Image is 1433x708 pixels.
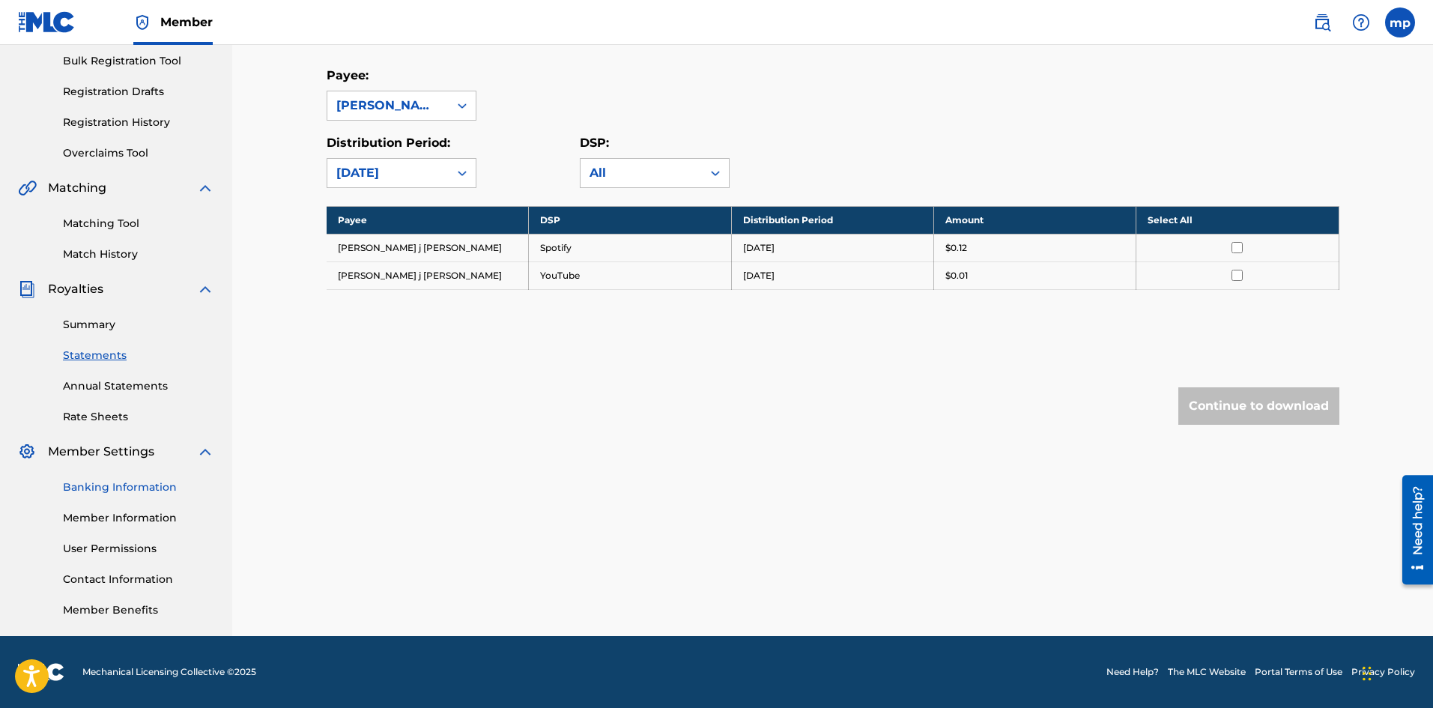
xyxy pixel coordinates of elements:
th: Payee [327,206,529,234]
a: Member Information [63,510,214,526]
iframe: Chat Widget [1358,636,1433,708]
th: Distribution Period [731,206,933,234]
iframe: Resource Center [1391,470,1433,590]
td: [PERSON_NAME] j [PERSON_NAME] [327,234,529,261]
img: MLC Logo [18,11,76,33]
th: Amount [933,206,1136,234]
a: Match History [63,246,214,262]
img: expand [196,280,214,298]
p: $0.01 [945,269,968,282]
img: search [1313,13,1331,31]
label: Distribution Period: [327,136,450,150]
img: Matching [18,179,37,197]
a: Statements [63,348,214,363]
a: Matching Tool [63,216,214,232]
img: logo [18,663,64,681]
a: Annual Statements [63,378,214,394]
td: [DATE] [731,234,933,261]
img: Member Settings [18,443,36,461]
img: help [1352,13,1370,31]
a: The MLC Website [1168,665,1246,679]
a: Summary [63,317,214,333]
a: Registration History [63,115,214,130]
td: YouTube [529,261,731,289]
div: User Menu [1385,7,1415,37]
a: Public Search [1307,7,1337,37]
th: Select All [1136,206,1339,234]
div: [PERSON_NAME] j [PERSON_NAME] [336,97,440,115]
a: Contact Information [63,572,214,587]
img: Royalties [18,280,36,298]
p: $0.12 [945,241,967,255]
span: Matching [48,179,106,197]
img: expand [196,179,214,197]
a: Portal Terms of Use [1255,665,1342,679]
img: expand [196,443,214,461]
a: Banking Information [63,479,214,495]
label: DSP: [580,136,609,150]
td: [PERSON_NAME] j [PERSON_NAME] [327,261,529,289]
a: Need Help? [1106,665,1159,679]
a: Bulk Registration Tool [63,53,214,69]
div: [DATE] [336,164,440,182]
span: Royalties [48,280,103,298]
td: Spotify [529,234,731,261]
th: DSP [529,206,731,234]
img: Top Rightsholder [133,13,151,31]
span: Member [160,13,213,31]
a: Rate Sheets [63,409,214,425]
div: Drag [1363,651,1372,696]
a: Privacy Policy [1351,665,1415,679]
a: Overclaims Tool [63,145,214,161]
a: Member Benefits [63,602,214,618]
a: Registration Drafts [63,84,214,100]
a: User Permissions [63,541,214,557]
span: Mechanical Licensing Collective © 2025 [82,665,256,679]
span: Member Settings [48,443,154,461]
label: Payee: [327,68,369,82]
td: [DATE] [731,261,933,289]
div: Help [1346,7,1376,37]
div: All [590,164,693,182]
